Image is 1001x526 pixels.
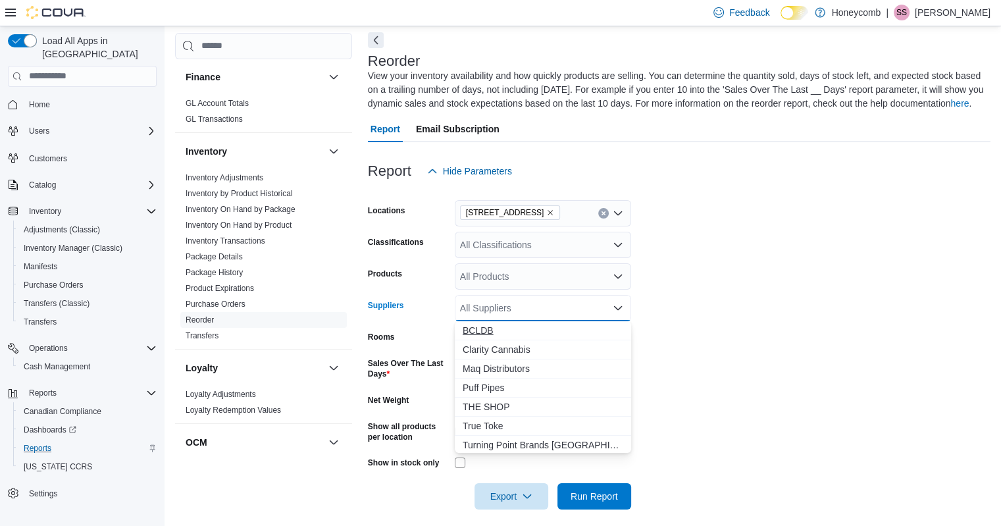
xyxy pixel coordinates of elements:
h3: Report [368,163,411,179]
span: Manifests [24,261,57,272]
span: Clarity Cannabis [463,343,623,356]
span: Purchase Orders [18,277,157,293]
button: Open list of options [613,240,623,250]
div: Choose from the following options [455,321,631,493]
button: Clarity Cannabis [455,340,631,359]
button: Clear input [598,208,609,219]
label: Locations [368,205,405,216]
a: Purchase Orders [18,277,89,293]
span: Operations [24,340,157,356]
span: Inventory [24,203,157,219]
button: Catalog [24,177,61,193]
span: [US_STATE] CCRS [24,461,92,472]
span: Dashboards [18,422,157,438]
a: Loyalty Redemption Values [186,406,281,415]
button: OCM [326,434,342,450]
span: Customers [24,149,157,166]
a: here [950,98,969,109]
img: Cova [26,6,86,19]
button: Manifests [13,257,162,276]
h3: Finance [186,70,220,84]
span: Inventory [29,206,61,217]
label: Show in stock only [368,458,440,468]
button: Finance [186,70,323,84]
a: Loyalty Adjustments [186,390,256,399]
span: Product Expirations [186,283,254,294]
span: Load All Apps in [GEOGRAPHIC_DATA] [37,34,157,61]
button: Inventory [326,144,342,159]
label: Rooms [368,332,395,342]
span: Inventory Manager (Classic) [18,240,157,256]
a: Package History [186,268,243,277]
span: BCLDB [463,324,623,337]
button: BCLDB [455,321,631,340]
a: Home [24,97,55,113]
a: GL Account Totals [186,99,249,108]
label: Sales Over The Last Days [368,358,449,379]
label: Net Weight [368,395,409,406]
span: Run Report [571,490,618,503]
button: Cash Management [13,357,162,376]
div: Inventory [175,170,352,349]
span: Turning Point Brands [GEOGRAPHIC_DATA] [463,438,623,452]
a: Manifests [18,259,63,275]
span: Feedback [729,6,769,19]
span: Home [29,99,50,110]
span: Maq Distributors [463,362,623,375]
span: Reports [18,440,157,456]
div: Finance [175,95,352,132]
a: Transfers [186,331,218,340]
span: [STREET_ADDRESS] [466,206,544,219]
button: Home [3,95,162,114]
button: Inventory [3,202,162,221]
span: GL Account Totals [186,98,249,109]
button: Catalog [3,176,162,194]
a: GL Transactions [186,115,243,124]
a: Inventory Transactions [186,236,265,246]
div: View your inventory availability and how quickly products are selling. You can determine the quan... [368,69,984,111]
span: Inventory by Product Historical [186,188,293,199]
button: Inventory [186,145,323,158]
span: Cash Management [18,359,157,375]
input: Dark Mode [781,6,808,20]
button: Hide Parameters [422,158,517,184]
button: Open list of options [613,271,623,282]
a: Inventory Manager (Classic) [18,240,128,256]
button: Adjustments (Classic) [13,221,162,239]
span: GL Transactions [186,114,243,124]
span: Customers [29,153,67,164]
button: Reports [24,385,62,401]
span: Operations [29,343,68,354]
a: Reports [18,440,57,456]
button: Inventory [24,203,66,219]
label: Suppliers [368,300,404,311]
label: Classifications [368,237,424,248]
a: Dashboards [13,421,162,439]
button: Finance [326,69,342,85]
button: Users [3,122,162,140]
button: Next [368,32,384,48]
button: Operations [3,339,162,357]
button: Remove 107-2317 Millstream Road from selection in this group [546,209,554,217]
a: Transfers (Classic) [18,296,95,311]
span: Export [482,483,540,510]
a: Transfers [18,314,62,330]
a: Reorder [186,315,214,325]
div: Silena Sparrow [894,5,910,20]
span: Purchase Orders [186,299,245,309]
button: Transfers [13,313,162,331]
span: Transfers [18,314,157,330]
span: Users [29,126,49,136]
p: | [886,5,888,20]
button: Operations [24,340,73,356]
span: Settings [24,485,157,502]
button: THE SHOP [455,398,631,417]
a: Dashboards [18,422,82,438]
a: Purchase Orders [186,300,245,309]
a: Adjustments (Classic) [18,222,105,238]
span: Hide Parameters [443,165,512,178]
h3: Loyalty [186,361,218,375]
button: Maq Distributors [455,359,631,379]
